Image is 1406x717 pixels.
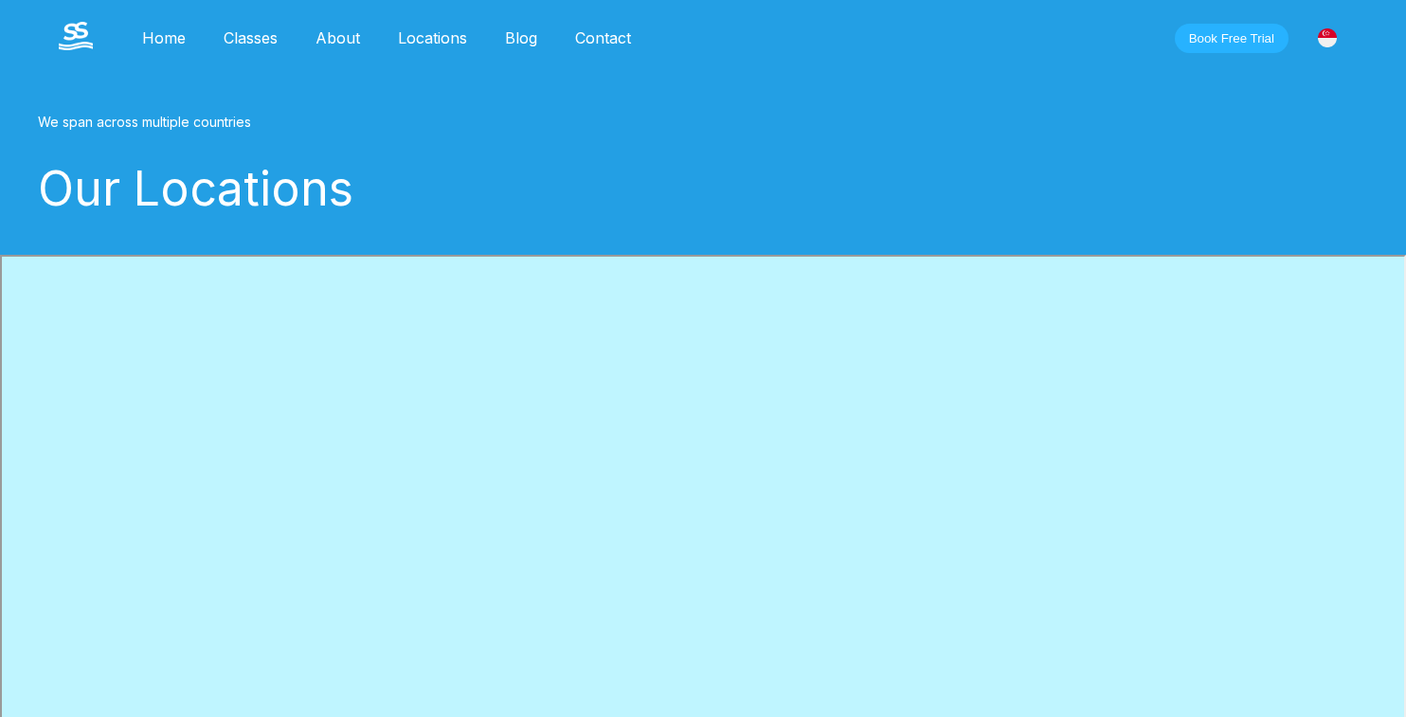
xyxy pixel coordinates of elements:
[123,28,205,47] a: Home
[38,160,1326,217] div: Our Locations
[1175,24,1289,53] button: Book Free Trial
[486,28,556,47] a: Blog
[205,28,297,47] a: Classes
[59,22,93,50] img: The Swim Starter Logo
[379,28,486,47] a: Locations
[297,28,379,47] a: About
[1318,28,1337,47] img: Singapore
[38,114,1326,130] div: We span across multiple countries
[1307,18,1347,58] div: [GEOGRAPHIC_DATA]
[556,28,650,47] a: Contact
